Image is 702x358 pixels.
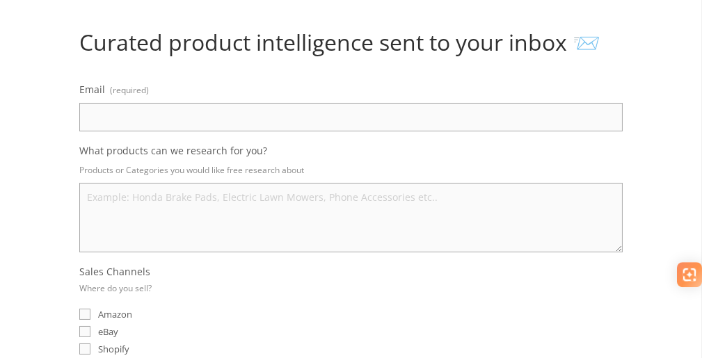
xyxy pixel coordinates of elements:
input: Amazon [79,309,90,320]
span: Amazon [98,308,132,320]
span: Email [79,83,105,96]
span: (required) [110,80,149,100]
span: Sales Channels [79,265,150,278]
p: Where do you sell? [79,278,152,298]
input: Shopify [79,343,90,355]
h1: Curated product intelligence sent to your inbox 📨 [79,29,623,56]
span: What products can we research for you? [79,144,267,157]
p: Products or Categories you would like free research about [79,160,623,180]
span: Shopify [98,343,129,355]
input: eBay [79,326,90,337]
span: eBay [98,325,118,338]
